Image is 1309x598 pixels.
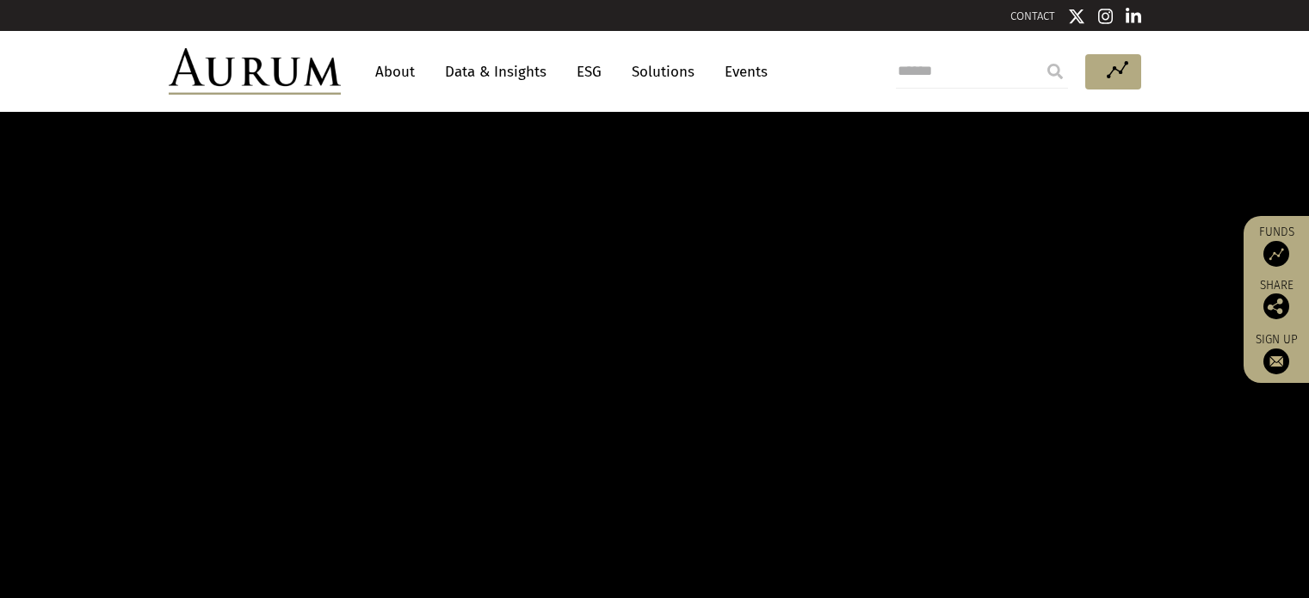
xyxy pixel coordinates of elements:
[1252,332,1300,374] a: Sign up
[1252,280,1300,319] div: Share
[367,56,423,88] a: About
[1263,348,1289,374] img: Sign up to our newsletter
[1010,9,1055,22] a: CONTACT
[623,56,703,88] a: Solutions
[1263,241,1289,267] img: Access Funds
[1263,293,1289,319] img: Share this post
[1252,225,1300,267] a: Funds
[1038,54,1072,89] input: Submit
[1126,8,1141,25] img: Linkedin icon
[1068,8,1085,25] img: Twitter icon
[1098,8,1114,25] img: Instagram icon
[169,48,341,95] img: Aurum
[716,56,768,88] a: Events
[436,56,555,88] a: Data & Insights
[568,56,610,88] a: ESG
